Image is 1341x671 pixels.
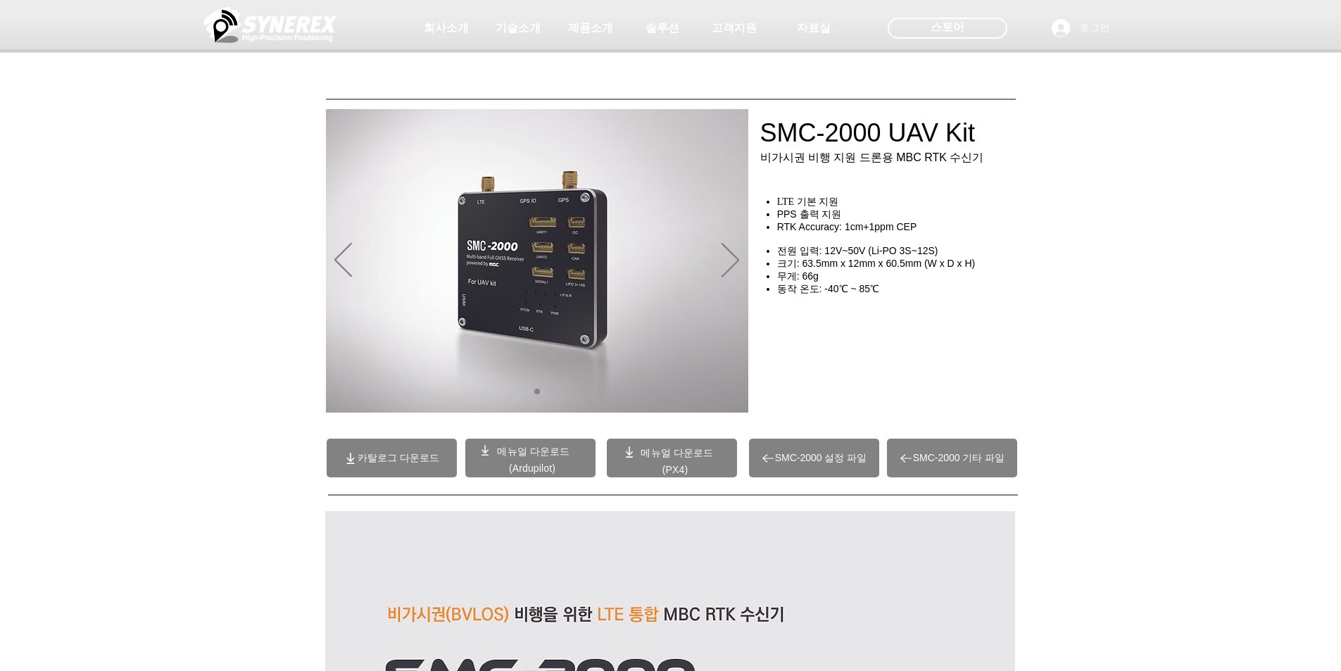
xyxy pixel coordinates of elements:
a: 자료실 [779,14,849,42]
button: 다음 [722,243,739,280]
span: 무게: 66g [777,270,819,282]
span: 로그인 [1075,21,1114,35]
span: 고객지원 [712,21,757,36]
a: 카탈로그 다운로드 [327,439,457,477]
span: 회사소개 [424,21,469,36]
img: 씨너렉스_White_simbol_대지 1.png [203,4,337,46]
span: 전원 입력: 12V~50V (Li-PO 3S~12S) [777,245,938,256]
span: 동작 온도: -40℃ ~ 85℃ [777,283,879,294]
span: 제품소개 [568,21,613,36]
iframe: Wix Chat [1081,227,1341,671]
nav: 슬라이드 [529,389,545,394]
a: SMC-2000 설정 파일 [749,439,879,477]
button: 로그인 [1042,15,1119,42]
a: 제품소개 [555,14,626,42]
a: 솔루션 [627,14,698,42]
span: 스토어 [931,20,964,35]
span: 기술소개 [496,21,541,36]
a: SMC-2000 기타 파일 [887,439,1017,477]
a: 01 [534,389,540,394]
span: 솔루션 [646,21,679,36]
span: 카탈로그 다운로드 [358,452,439,465]
span: SMC-2000 설정 파일 [775,452,867,465]
img: SMC2000.jpg [326,109,748,413]
a: 기술소개 [483,14,553,42]
a: 고객지원 [699,14,769,42]
div: 스토어 [888,18,1007,39]
span: 크기: 63.5mm x 12mm x 60.5mm (W x D x H) [777,258,976,269]
a: 회사소개 [411,14,481,42]
div: 슬라이드쇼 [326,109,748,413]
span: 자료실 [797,21,831,36]
a: 메뉴얼 다운로드 [641,447,713,458]
a: 메뉴얼 다운로드 [497,446,569,457]
a: (Ardupilot) [509,463,555,474]
button: 이전 [334,243,352,280]
span: SMC-2000 기타 파일 [913,452,1005,465]
a: (PX4) [662,464,688,475]
span: RTK Accuracy: 1cm+1ppm CEP [777,221,917,232]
